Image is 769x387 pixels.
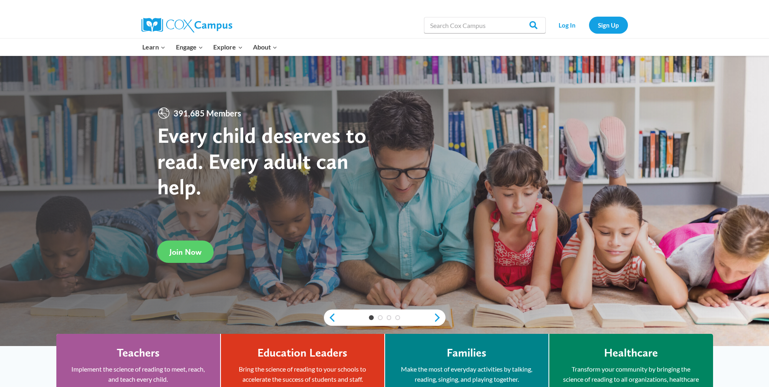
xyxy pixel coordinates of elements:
[604,346,658,360] h4: Healthcare
[169,247,201,257] span: Join Now
[142,42,165,52] span: Learn
[141,18,232,32] img: Cox Campus
[253,42,277,52] span: About
[550,17,585,33] a: Log In
[447,346,486,360] h4: Families
[369,315,374,320] a: 1
[69,364,208,385] p: Implement the science of reading to meet, reach, and teach every child.
[550,17,628,33] nav: Secondary Navigation
[387,315,392,320] a: 3
[589,17,628,33] a: Sign Up
[257,346,347,360] h4: Education Leaders
[176,42,203,52] span: Engage
[324,310,446,326] div: content slider buttons
[137,39,283,56] nav: Primary Navigation
[324,313,336,322] a: previous
[424,17,546,33] input: Search Cox Campus
[213,42,242,52] span: Explore
[117,346,160,360] h4: Teachers
[395,315,400,320] a: 4
[157,122,366,200] strong: Every child deserves to read. Every adult can help.
[233,364,372,385] p: Bring the science of reading to your schools to accelerate the success of students and staff.
[157,241,214,263] a: Join Now
[433,313,446,322] a: next
[397,364,536,385] p: Make the most of everyday activities by talking, reading, singing, and playing together.
[378,315,383,320] a: 2
[170,107,244,120] span: 391,685 Members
